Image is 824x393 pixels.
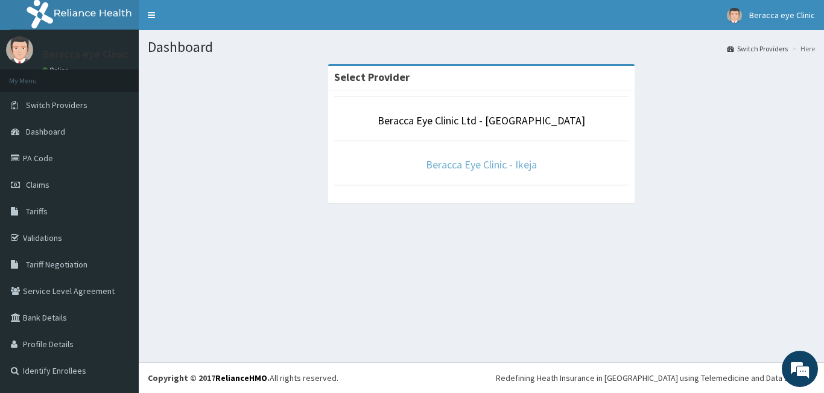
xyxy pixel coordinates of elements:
div: Redefining Heath Insurance in [GEOGRAPHIC_DATA] using Telemedicine and Data Science! [496,372,815,384]
a: Online [42,66,71,74]
strong: Copyright © 2017 . [148,372,270,383]
span: Beracca eye Clinic [749,10,815,21]
span: Switch Providers [26,100,87,110]
footer: All rights reserved. [139,362,824,393]
span: Tariff Negotiation [26,259,87,270]
span: Dashboard [26,126,65,137]
a: Beracca Eye Clinic Ltd - [GEOGRAPHIC_DATA] [378,113,585,127]
img: User Image [6,36,33,63]
a: Switch Providers [727,43,788,54]
li: Here [789,43,815,54]
h1: Dashboard [148,39,815,55]
a: Beracca Eye Clinic - Ikeja [426,158,537,171]
img: User Image [727,8,742,23]
p: Beracca eye Clinic [42,49,128,60]
span: Claims [26,179,49,190]
strong: Select Provider [334,70,410,84]
span: Tariffs [26,206,48,217]
a: RelianceHMO [215,372,267,383]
